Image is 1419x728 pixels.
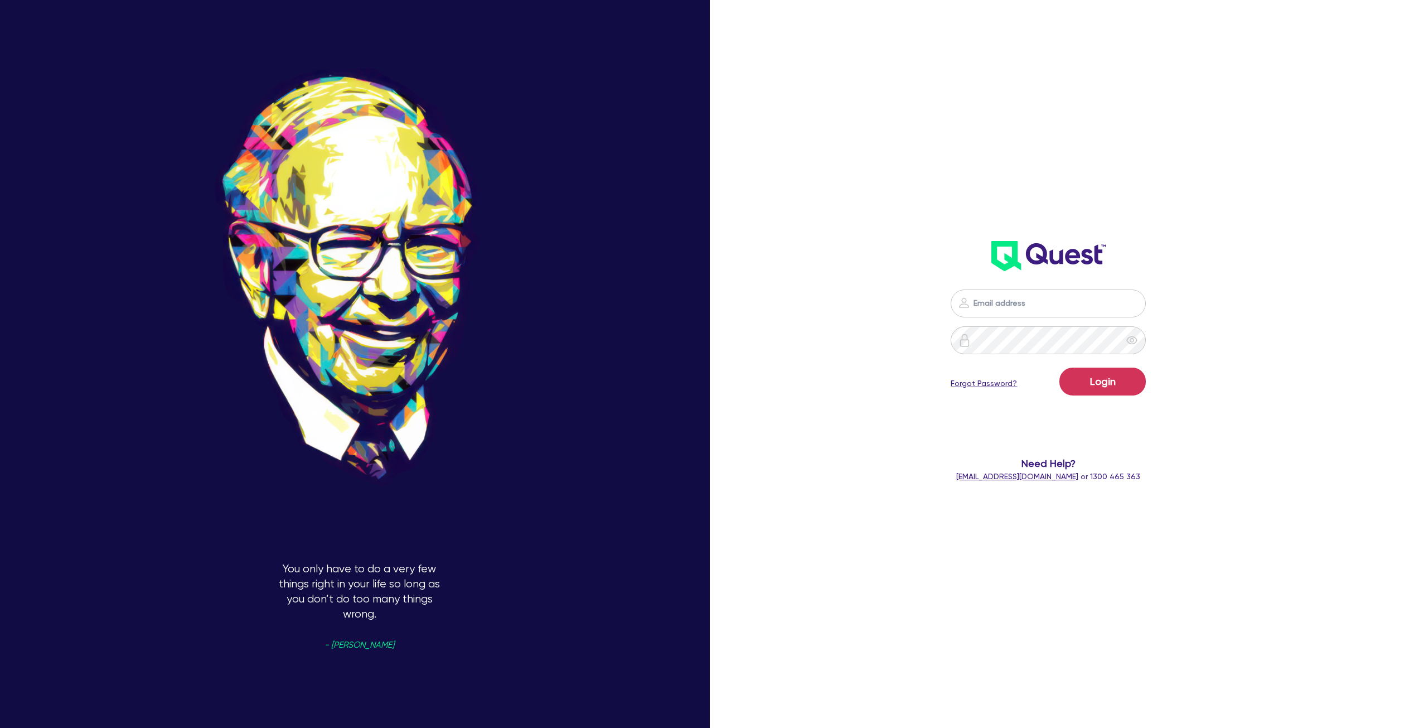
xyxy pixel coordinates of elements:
[1126,335,1137,346] span: eye
[325,641,394,649] span: - [PERSON_NAME]
[1059,368,1146,396] button: Login
[958,334,971,347] img: icon-password
[951,290,1146,317] input: Email address
[951,378,1017,389] a: Forgot Password?
[852,456,1245,471] span: Need Help?
[991,241,1106,271] img: wH2k97JdezQIQAAAABJRU5ErkJggg==
[957,296,971,310] img: icon-password
[956,472,1140,481] span: or 1300 465 363
[956,472,1078,481] a: [EMAIL_ADDRESS][DOMAIN_NAME]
